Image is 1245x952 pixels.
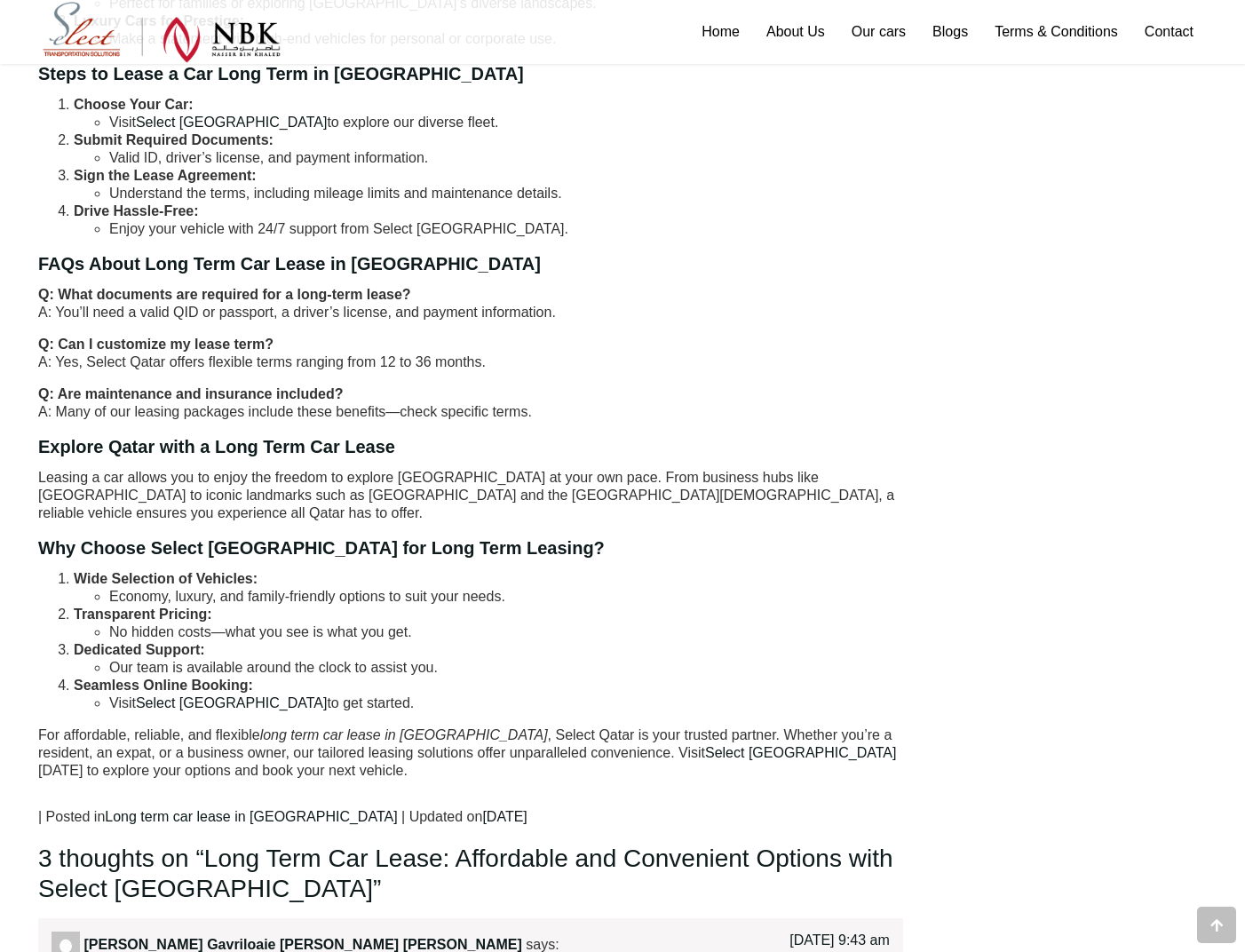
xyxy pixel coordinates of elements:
[43,2,281,63] img: Select Rent a Car
[789,932,890,948] a: [DATE] 9:43 am
[705,745,896,760] a: Select [GEOGRAPHIC_DATA]
[109,220,903,238] li: Enjoy your vehicle with 24/7 support from Select [GEOGRAPHIC_DATA].
[38,254,541,274] strong: FAQs About Long Term Car Lease in [GEOGRAPHIC_DATA]
[38,385,903,421] p: A: Many of our leasing packages include these benefits—check specific terms.
[105,809,397,824] a: Long term car lease in [GEOGRAPHIC_DATA]
[74,642,205,657] strong: Dedicated Support:
[38,809,401,824] span: | Posted in
[38,845,893,902] span: Long Term Car Lease: Affordable and Convenient Options with Select [GEOGRAPHIC_DATA]
[109,623,903,641] li: No hidden costs—what you see is what you get.
[109,659,903,677] li: Our team is available around the clock to assist you.
[109,694,903,712] li: Visit to get started.
[83,937,521,952] a: [PERSON_NAME] Gavriloaie [PERSON_NAME] [PERSON_NAME]
[74,97,194,112] strong: Choose Your Car:
[136,115,327,130] a: Select [GEOGRAPHIC_DATA]
[74,571,258,586] strong: Wide Selection of Vehicles:
[38,437,395,456] strong: Explore Qatar with a Long Term Car Lease
[109,149,903,167] li: Valid ID, driver’s license, and payment information.
[38,538,605,558] strong: Why Choose Select [GEOGRAPHIC_DATA] for Long Term Leasing?
[74,132,274,147] strong: Submit Required Documents:
[526,937,559,952] span: says:
[38,386,343,401] strong: Q: Are maintenance and insurance included?
[38,64,524,83] strong: Steps to Lease a Car Long Term in [GEOGRAPHIC_DATA]
[109,185,903,202] li: Understand the terms, including mileage limits and maintenance details.
[38,844,903,904] h2: 3 thoughts on “ ”
[74,203,199,218] strong: Drive Hassle-Free:
[74,678,253,693] strong: Seamless Online Booking:
[109,114,903,131] li: Visit to explore our diverse fleet.
[74,607,212,622] strong: Transparent Pricing:
[482,809,527,824] a: [DATE]
[136,695,327,710] a: Select [GEOGRAPHIC_DATA]
[401,809,527,824] span: | Updated on
[38,336,903,371] p: A: Yes, Select Qatar offers flexible terms ranging from 12 to 36 months.
[260,727,548,742] em: long term car lease in [GEOGRAPHIC_DATA]
[38,287,411,302] strong: Q: What documents are required for a long-term lease?
[38,726,903,780] p: For affordable, reliable, and flexible , Select Qatar is your trusted partner. Whether you’re a r...
[74,168,257,183] strong: Sign the Lease Agreement:
[38,469,903,522] p: Leasing a car allows you to enjoy the freedom to explore [GEOGRAPHIC_DATA] at your own pace. From...
[38,337,274,352] strong: Q: Can I customize my lease term?
[109,588,903,606] li: Economy, luxury, and family-friendly options to suit your needs.
[38,286,903,321] p: A: You’ll need a valid QID or passport, a driver’s license, and payment information.
[1197,907,1236,943] div: Go to top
